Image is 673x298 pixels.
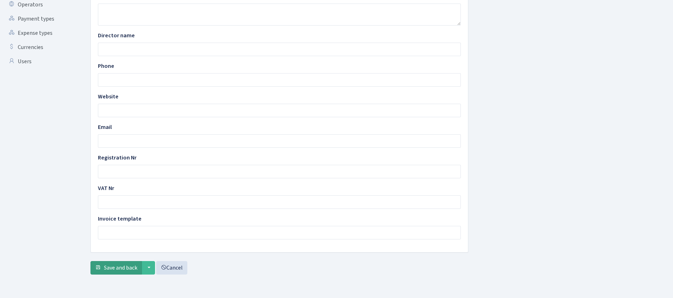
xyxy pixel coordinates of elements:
span: Save and back [104,264,137,272]
a: Payment types [4,12,75,26]
a: Cancel [156,261,187,275]
a: Users [4,54,75,69]
button: Save and back [90,261,142,275]
label: Director name [98,31,135,40]
label: Website [98,92,118,101]
label: Registration Nr [98,153,137,162]
label: VAT Nr [98,184,114,193]
label: Phone [98,62,114,70]
a: Currencies [4,40,75,54]
label: Email [98,123,112,131]
a: Expense types [4,26,75,40]
label: Invoice template [98,215,142,223]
